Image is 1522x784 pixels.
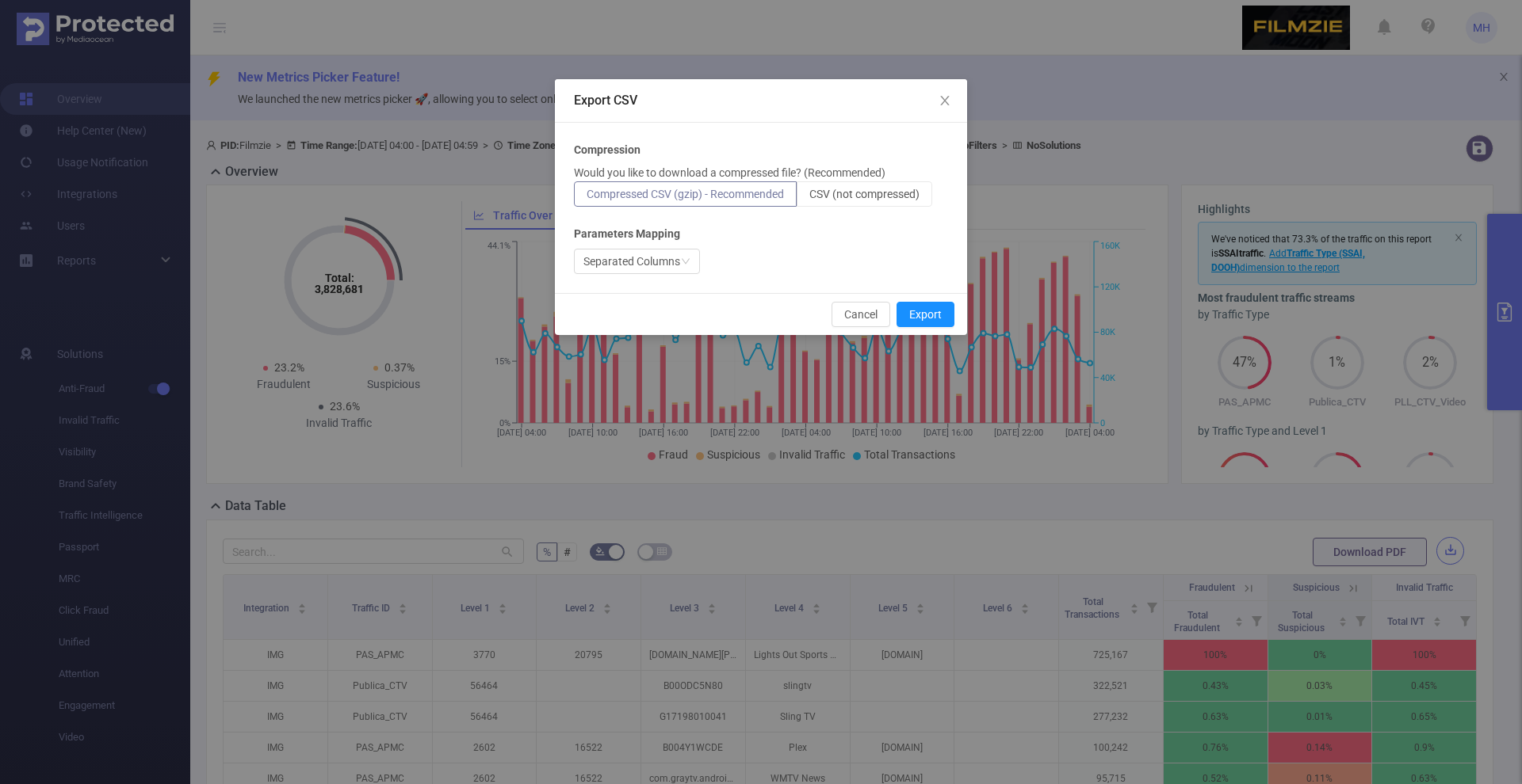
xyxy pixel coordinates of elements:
b: Compression [574,142,641,158]
i: icon: close [939,94,951,107]
b: Parameters Mapping [574,226,680,242]
p: Would you like to download a compressed file? (Recommended) [574,165,885,181]
span: CSV (not compressed) [809,188,920,200]
i: icon: down [681,257,690,268]
div: Separated Columns [583,249,680,273]
button: Cancel [832,302,890,327]
button: Export [897,302,954,327]
span: Compressed CSV (gzip) - Recommended [587,188,784,200]
button: Close [923,79,967,124]
div: Export CSV [574,92,948,109]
